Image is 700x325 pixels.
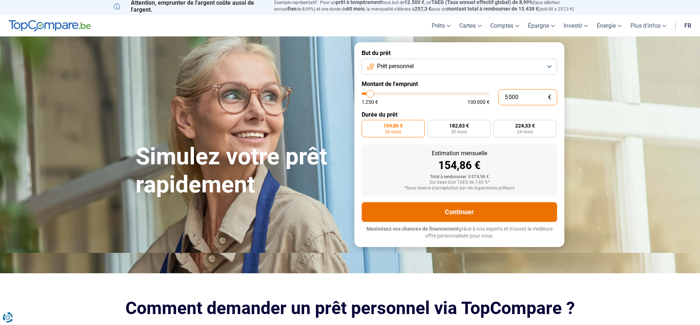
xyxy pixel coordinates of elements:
span: Prêt personnel [377,62,414,70]
span: 30 mois [451,130,467,134]
div: *Sous réserve d'acceptation par les organismes prêteurs [367,186,551,191]
div: 154,86 € [367,160,551,171]
label: But du prêt [362,50,557,56]
a: fr [680,15,696,36]
label: Durée du prêt [362,111,557,118]
a: Plus d'infos [626,15,671,36]
span: 24 mois [517,130,533,134]
img: TopCompare [9,20,91,32]
h1: Simulez votre prêt rapidement [136,143,346,199]
span: montant total à rembourser de 15.438 € [447,6,538,12]
span: 60 mois [346,6,365,12]
span: 154,86 € [383,123,403,128]
div: Total à rembourser: 5 574,96 € [367,175,551,180]
div: Estimation mensuelle [367,150,551,156]
span: fixe [288,6,296,12]
span: 224,33 € [515,123,535,128]
button: Continuer [362,202,557,222]
a: Comptes [486,15,524,36]
label: Montant de l'emprunt [362,81,557,87]
a: Énergie [592,15,626,36]
span: 257,3 € [415,6,431,12]
span: 182,63 € [449,123,469,128]
div: Sur base d'un TAEG de 7,45 %* [367,180,551,185]
a: Épargne [524,15,559,36]
a: Cartes [455,15,486,36]
h2: Comment demander un prêt personnel via TopCompare ? [114,298,586,318]
span: 100 000 € [467,99,490,105]
p: grâce à nos experts et trouvez la meilleure offre personnalisée pour vous. [362,226,557,240]
span: 36 mois [385,130,401,134]
a: Investir [559,15,592,36]
span: € [548,94,551,101]
button: Prêt personnel [362,59,557,75]
span: Maximisez vos chances de financement [366,226,459,232]
span: 1 250 € [362,99,378,105]
a: Prêts [427,15,455,36]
